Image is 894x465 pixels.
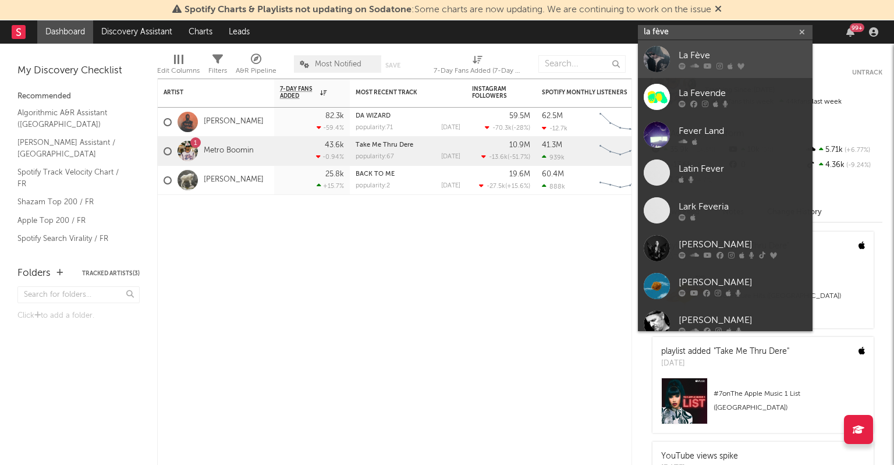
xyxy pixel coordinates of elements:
div: 7-Day Fans Added (7-Day Fans Added) [434,49,521,83]
div: Click to add a folder. [17,309,140,323]
a: Fever Land [638,116,813,154]
div: 60.4M [542,171,564,178]
input: Search... [538,55,626,73]
a: Apple Top 200 / FR [17,214,128,227]
div: # 7 on The Apple Music 1 List ([GEOGRAPHIC_DATA]) [714,387,865,415]
span: -28 % [513,125,528,132]
a: "Take Me Thru Dere" [714,347,789,356]
a: Dashboard [37,20,93,44]
span: +15.6 % [507,183,528,190]
div: 99 + [850,23,864,32]
a: Leads [221,20,258,44]
input: Search for artists [638,25,813,40]
div: A&R Pipeline [236,49,276,83]
a: #7onThe Apple Music 1 List ([GEOGRAPHIC_DATA]) [652,378,874,433]
div: 62.5M [542,112,563,120]
a: BACK TO ME [356,171,395,178]
button: Save [385,62,400,69]
div: Folders [17,267,51,281]
div: 41.3M [542,141,562,149]
span: Most Notified [315,61,361,68]
div: Spotify Monthly Listeners [542,89,629,96]
input: Search for folders... [17,286,140,303]
svg: Chart title [594,108,647,137]
span: -13.6k [489,154,508,161]
button: Untrack [852,67,882,79]
button: 99+ [846,27,854,37]
div: La Fevende [679,86,807,100]
a: Spotify Track Velocity Chart / FR [17,166,128,190]
div: Latin Fever [679,162,807,176]
span: Spotify Charts & Playlists not updating on Sodatone [185,5,411,15]
div: DA WIZARD [356,113,460,119]
div: La Fève [679,48,807,62]
div: Take Me Thru Dere [356,142,460,148]
div: Filters [208,64,227,78]
div: popularity: 2 [356,183,390,189]
div: -12.7k [542,125,567,132]
a: [PERSON_NAME] [638,229,813,267]
a: [PERSON_NAME] Assistant / [GEOGRAPHIC_DATA] [17,136,128,160]
div: ( ) [485,124,530,132]
div: Most Recent Track [356,89,443,96]
button: Tracked Artists(3) [82,271,140,276]
span: -9.24 % [845,162,871,169]
div: 939k [542,154,565,161]
div: 7-Day Fans Added (7-Day Fans Added) [434,64,521,78]
div: ( ) [479,182,530,190]
span: -27.5k [487,183,505,190]
a: [PERSON_NAME] [204,175,264,185]
a: Spotify Search Virality / FR [17,232,128,245]
div: [PERSON_NAME] [679,313,807,327]
div: [DATE] [441,154,460,160]
span: -70.3k [492,125,512,132]
div: +15.7 % [317,182,344,190]
span: +6.77 % [843,147,870,154]
div: YouTube views spike [661,450,738,463]
div: Filters [208,49,227,83]
div: Recommended [17,90,140,104]
a: [PERSON_NAME] [204,117,264,127]
span: -51.7 % [509,154,528,161]
div: A&R Pipeline [236,64,276,78]
a: [PERSON_NAME] [638,267,813,305]
div: Fever Land [679,124,807,138]
a: La Fève [638,40,813,78]
div: Edit Columns [157,49,200,83]
div: Instagram Followers [472,86,513,100]
div: [DATE] [661,358,789,370]
span: Dismiss [715,5,722,15]
a: DA WIZARD [356,113,391,119]
div: Artist [164,89,251,96]
div: BACK TO ME [356,171,460,178]
div: popularity: 67 [356,154,394,160]
svg: Chart title [594,137,647,166]
a: Metro Boomin [204,146,254,156]
span: : Some charts are now updating. We are continuing to work on the issue [185,5,711,15]
div: 888k [542,183,565,190]
div: Lark Feveria [679,200,807,214]
a: Take Me Thru Dere [356,142,413,148]
div: 59.5M [509,112,530,120]
a: La Fevende [638,78,813,116]
div: 10.9M [509,141,530,149]
div: 5.71k [805,143,882,158]
div: 4.36k [805,158,882,173]
div: ( ) [481,153,530,161]
div: -59.4 % [317,124,344,132]
div: 19.6M [509,171,530,178]
div: -0.94 % [316,153,344,161]
a: Latin Fever [638,154,813,191]
div: Edit Columns [157,64,200,78]
a: Charts [180,20,221,44]
a: Discovery Assistant [93,20,180,44]
div: 43.6k [325,141,344,149]
a: [PERSON_NAME] [638,305,813,343]
div: 25.8k [325,171,344,178]
a: Shazam Top 200 / FR [17,196,128,208]
span: 7-Day Fans Added [280,86,317,100]
div: [PERSON_NAME] [679,237,807,251]
svg: Chart title [594,166,647,195]
div: playlist added [661,346,789,358]
div: [DATE] [441,183,460,189]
